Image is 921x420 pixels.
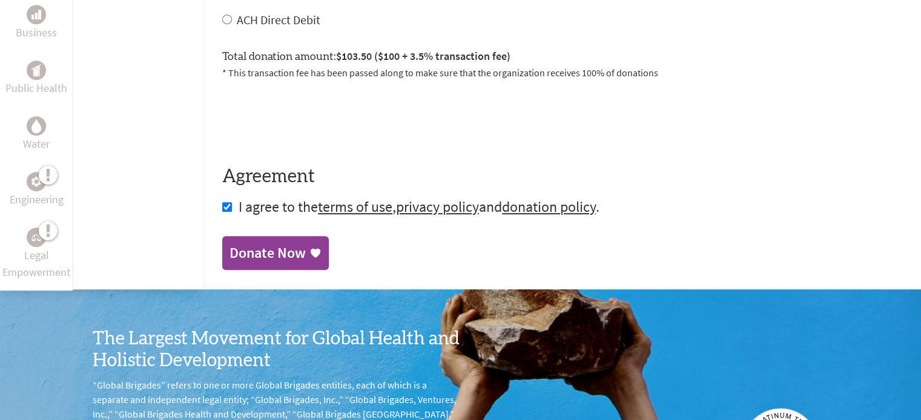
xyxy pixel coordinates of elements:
a: EngineeringEngineering [10,172,64,208]
label: Total donation amount: [222,48,510,65]
div: Business [27,5,46,24]
img: Water [31,119,41,133]
div: Water [27,116,46,136]
div: Engineering [27,172,46,191]
p: Water [23,136,50,153]
div: Donate Now [229,243,306,263]
a: donation policy [502,197,596,216]
p: * This transaction fee has been passed along to make sure that the organization receives 100% of ... [222,65,902,80]
h3: The Largest Movement for Global Health and Holistic Development [93,328,461,372]
label: ACH Direct Debit [237,12,320,27]
a: Legal EmpowermentLegal Empowerment [2,228,70,281]
p: Legal Empowerment [2,247,70,281]
span: $103.50 ($100 + 3.5% transaction fee) [336,49,510,63]
a: BusinessBusiness [16,5,57,41]
span: I agree to the , and . [239,197,599,216]
a: terms of use [318,197,392,216]
a: WaterWater [23,116,50,153]
a: Donate Now [222,236,329,270]
img: Engineering [31,176,41,186]
div: Legal Empowerment [27,228,46,247]
a: Public HealthPublic Health [5,61,67,97]
iframe: reCAPTCHA [222,94,406,142]
a: privacy policy [396,197,479,216]
p: Engineering [10,191,64,208]
div: Public Health [27,61,46,80]
h4: Agreement [222,166,902,188]
p: Public Health [5,80,67,97]
p: Business [16,24,57,41]
img: Business [31,10,41,19]
img: Public Health [31,64,41,76]
img: Legal Empowerment [31,234,41,241]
